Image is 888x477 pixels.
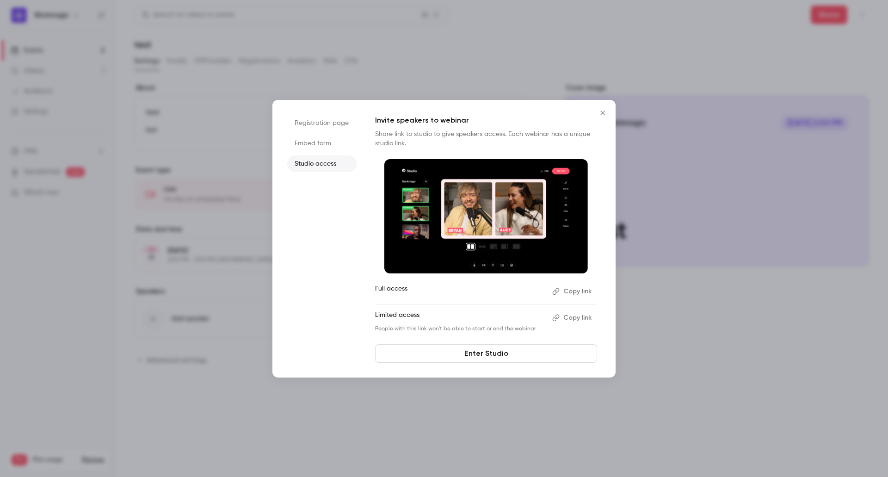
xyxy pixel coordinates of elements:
[549,284,597,299] button: Copy link
[375,310,545,325] p: Limited access
[375,130,597,148] p: Share link to studio to give speakers access. Each webinar has a unique studio link.
[375,344,597,363] a: Enter Studio
[287,135,357,152] li: Embed form
[375,284,545,299] p: Full access
[375,115,597,126] p: Invite speakers to webinar
[549,310,597,325] button: Copy link
[375,325,545,333] p: People with this link won't be able to start or end the webinar
[287,155,357,172] li: Studio access
[384,159,588,274] img: Invite speakers to webinar
[593,104,612,122] button: Close
[287,115,357,131] li: Registration page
